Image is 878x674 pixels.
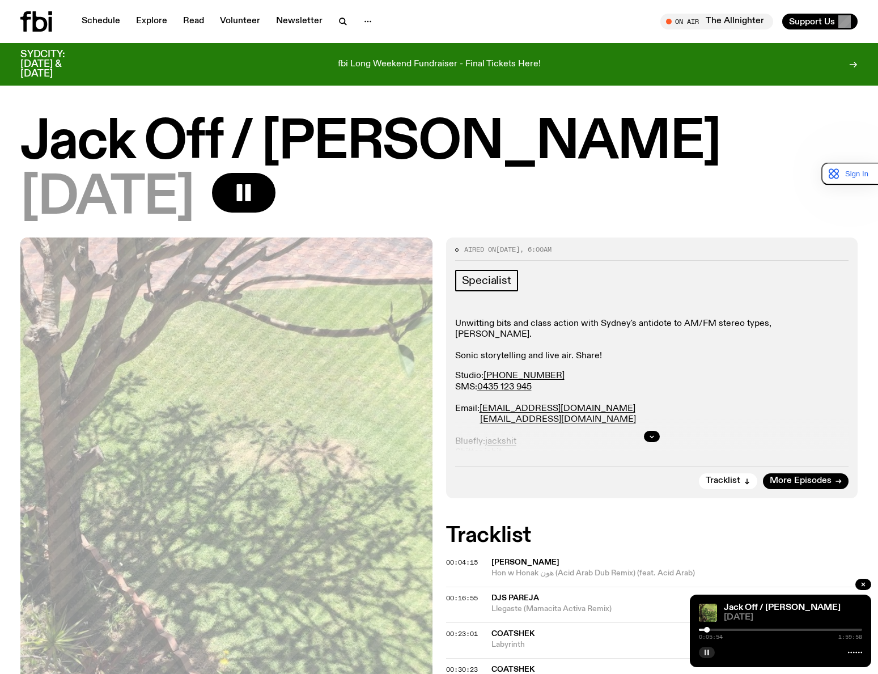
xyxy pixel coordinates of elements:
span: Aired on [464,245,496,254]
span: 00:23:01 [446,629,478,638]
a: [EMAIL_ADDRESS][DOMAIN_NAME] [480,404,635,413]
a: Newsletter [269,14,329,29]
span: 00:04:15 [446,558,478,567]
button: 00:04:15 [446,559,478,566]
a: [EMAIL_ADDRESS][DOMAIN_NAME] [480,415,636,424]
span: coatshek [491,630,535,638]
a: [PHONE_NUMBER] [483,371,565,380]
span: [DATE] [20,173,194,224]
p: Studio: SMS: Email: Bluefly: Shitter: Instagran: Fakebook: Home: [455,371,849,501]
p: fbi Long Weekend Fundraiser - Final Tickets Here! [338,60,541,70]
h3: SYDCITY: [DATE] & [DATE] [20,50,93,79]
span: , 6:00am [520,245,552,254]
button: 00:16:55 [446,595,478,601]
p: Unwitting bits and class action with Sydney's antidote to AM/FM stereo types, [PERSON_NAME]. Soni... [455,319,849,362]
a: Jack Off / [PERSON_NAME] [724,603,841,612]
span: [DATE] [724,613,862,622]
span: Hon w Honak هون (Acid Arab Dub Remix) (feat. Acid Arab) [491,568,858,579]
h2: Tracklist [446,525,858,546]
span: [PERSON_NAME] [491,558,559,566]
a: More Episodes [763,473,849,489]
span: DJs Pareja [491,594,539,602]
button: 00:30:23 [446,667,478,673]
span: Support Us [789,16,835,27]
a: Explore [129,14,174,29]
span: 00:30:23 [446,665,478,674]
a: Schedule [75,14,127,29]
span: More Episodes [770,477,832,485]
h1: Jack Off / [PERSON_NAME] [20,117,858,168]
button: Tracklist [699,473,757,489]
a: 0435 123 945 [477,383,532,392]
a: Specialist [455,270,518,291]
span: 0:05:54 [699,634,723,640]
button: 00:23:01 [446,631,478,637]
a: Read [176,14,211,29]
span: Labyrinth [491,639,858,650]
span: Specialist [462,274,511,287]
span: [DATE] [496,245,520,254]
a: Volunteer [213,14,267,29]
span: 00:16:55 [446,594,478,603]
span: 1:59:58 [838,634,862,640]
button: Support Us [782,14,858,29]
span: Llegaste (Mamacita Activa Remix) [491,604,858,614]
button: On AirThe Allnighter [660,14,773,29]
span: coatshek [491,665,535,673]
span: Tracklist [706,477,740,485]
